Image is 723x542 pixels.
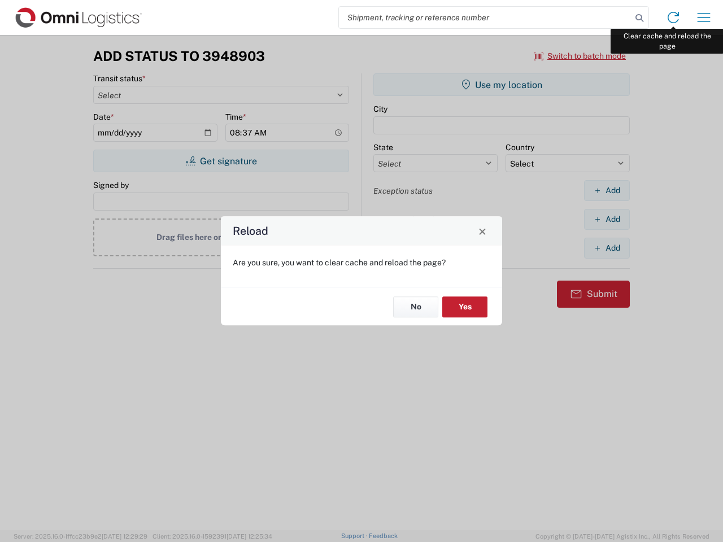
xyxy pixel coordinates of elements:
input: Shipment, tracking or reference number [339,7,631,28]
button: Yes [442,296,487,317]
button: No [393,296,438,317]
p: Are you sure, you want to clear cache and reload the page? [233,257,490,268]
h4: Reload [233,223,268,239]
button: Close [474,223,490,239]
